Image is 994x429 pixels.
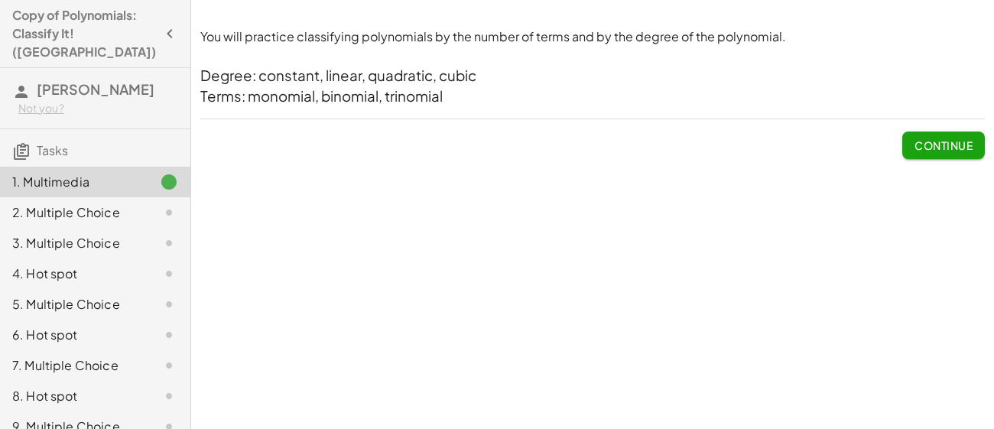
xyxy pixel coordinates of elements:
div: 8. Hot spot [12,387,135,405]
i: Task finished. [160,173,178,191]
button: Continue [902,132,985,159]
div: 4. Hot spot [12,265,135,283]
div: 6. Hot spot [12,326,135,344]
i: Task not started. [160,203,178,222]
i: Task not started. [160,387,178,405]
span: [PERSON_NAME] [37,80,154,98]
span: Continue [914,138,973,152]
div: 3. Multiple Choice [12,234,135,252]
i: Task not started. [160,356,178,375]
h4: Copy of Polynomials: Classify It! ([GEOGRAPHIC_DATA]) [12,6,156,61]
div: 5. Multiple Choice [12,295,135,314]
i: Task not started. [160,265,178,283]
div: Not you? [18,101,178,116]
span: Tasks [37,142,68,158]
div: 2. Multiple Choice [12,203,135,222]
div: 7. Multiple Choice [12,356,135,375]
p: You will practice classifying polynomials by the number of terms and by the degree of the polynom... [200,28,985,46]
i: Task not started. [160,234,178,252]
i: Task not started. [160,326,178,344]
h3: Terms: monomial, binomial, trinomial [200,86,985,107]
i: Task not started. [160,295,178,314]
h3: Degree: constant, linear, quadratic, cubic [200,66,985,86]
div: 1. Multimedia [12,173,135,191]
